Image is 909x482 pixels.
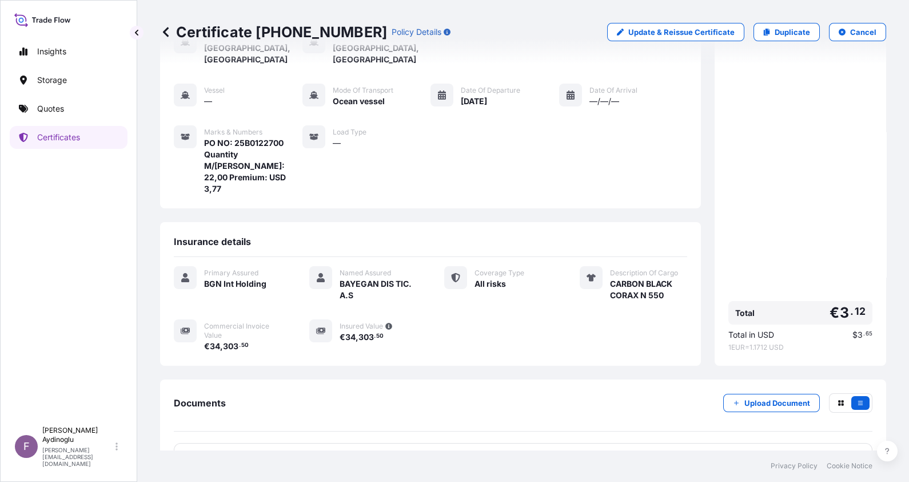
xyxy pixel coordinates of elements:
[607,23,744,41] a: Update & Reissue Certificate
[392,26,441,38] p: Policy Details
[852,331,858,339] span: $
[10,40,127,63] a: Insights
[356,333,358,341] span: ,
[610,278,688,301] span: CARBON BLACK CORAX N 550
[744,397,810,409] p: Upload Document
[204,128,262,137] span: Marks & Numbers
[840,306,849,320] span: 3
[376,334,384,338] span: 50
[37,74,67,86] p: Storage
[204,86,225,95] span: Vessel
[358,333,374,341] span: 303
[628,26,735,38] p: Update & Reissue Certificate
[210,342,220,350] span: 34
[475,278,506,290] span: All risks
[775,26,810,38] p: Duplicate
[174,236,251,247] span: Insurance details
[340,278,417,301] span: BAYEGAN DIS TIC. A.S
[850,26,876,38] p: Cancel
[241,343,249,347] span: 50
[42,447,113,467] p: [PERSON_NAME][EMAIL_ADDRESS][DOMAIN_NAME]
[37,103,64,114] p: Quotes
[340,333,345,341] span: €
[204,96,212,107] span: —
[728,329,774,341] span: Total in USD
[374,334,376,338] span: .
[866,332,872,336] span: 65
[753,23,820,41] a: Duplicate
[160,23,387,41] p: Certificate [PHONE_NUMBER]
[461,86,520,95] span: Date of Departure
[204,278,266,290] span: BGN Int Holding
[42,426,113,444] p: [PERSON_NAME] Aydinoglu
[223,342,238,350] span: 303
[589,86,637,95] span: Date of Arrival
[333,128,366,137] span: Load Type
[204,322,282,340] span: Commercial Invoice Value
[728,343,872,352] span: 1 EUR = 1.1712 USD
[735,307,755,319] span: Total
[850,308,854,315] span: .
[220,342,223,350] span: ,
[10,97,127,120] a: Quotes
[333,96,385,107] span: Ocean vessel
[174,443,872,473] a: PDFCertificate[DATE]
[829,23,886,41] button: Cancel
[863,332,865,336] span: .
[340,268,391,278] span: Named Assured
[333,137,341,149] span: —
[345,333,356,341] span: 34
[174,397,226,409] span: Documents
[589,96,619,107] span: —/—/—
[827,461,872,471] a: Cookie Notice
[23,441,30,452] span: F
[855,308,866,315] span: 12
[475,268,524,278] span: Coverage Type
[858,331,863,339] span: 3
[10,69,127,92] a: Storage
[10,126,127,149] a: Certificates
[204,342,210,350] span: €
[239,343,241,347] span: .
[461,96,487,107] span: [DATE]
[830,306,839,320] span: €
[610,268,678,278] span: Description Of Cargo
[204,137,302,195] span: PO NO: 25B0122700 Quantity M/[PERSON_NAME]: 22,00 Premium: USD 3,77
[333,86,393,95] span: Mode of Transport
[37,46,66,57] p: Insights
[204,268,258,278] span: Primary Assured
[771,461,818,471] a: Privacy Policy
[340,322,383,331] span: Insured Value
[37,132,80,143] p: Certificates
[723,394,820,412] button: Upload Document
